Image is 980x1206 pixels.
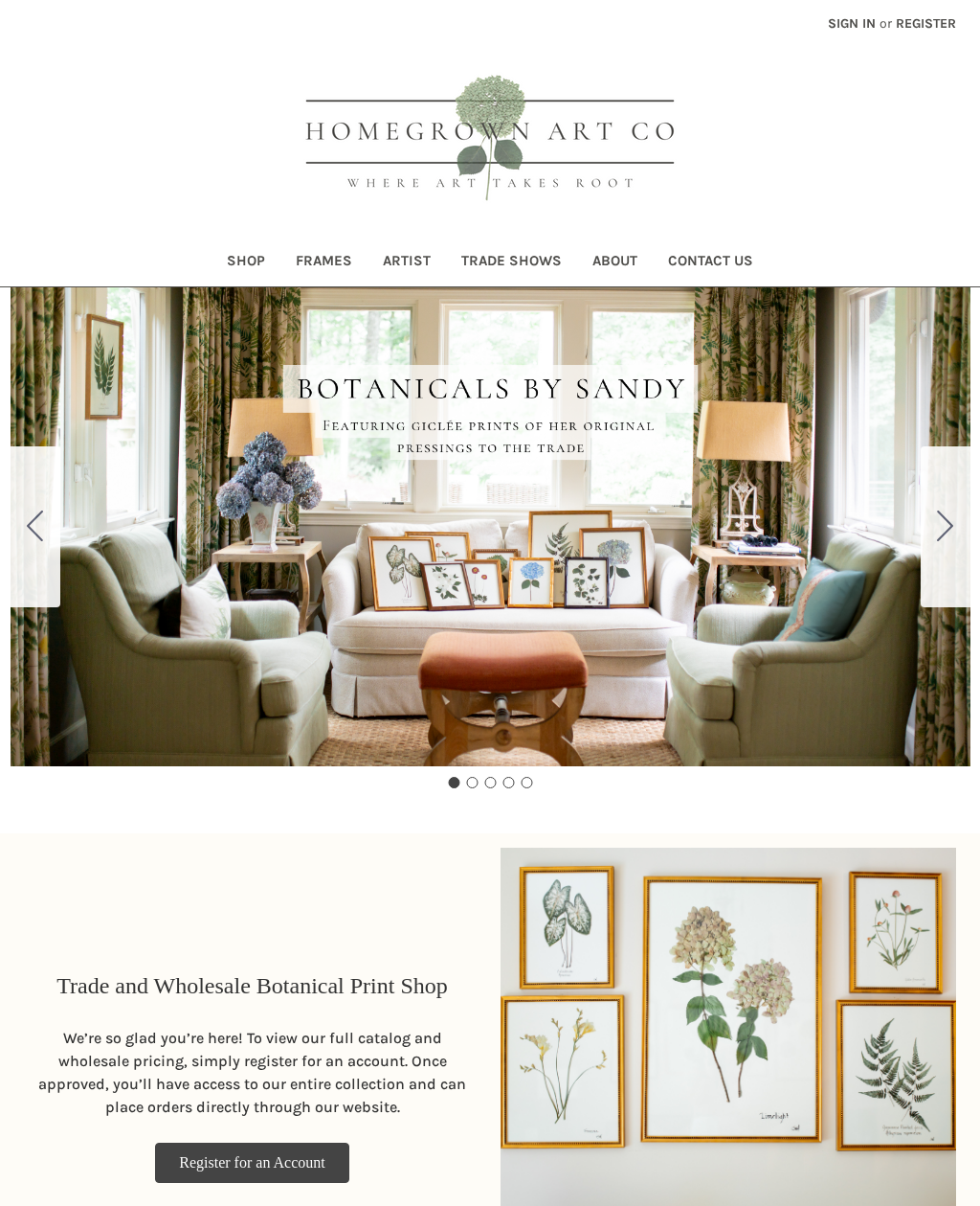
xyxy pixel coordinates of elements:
button: Go to slide 5 [521,777,532,788]
button: Go to slide 3 [484,777,496,788]
a: Artist [367,239,446,286]
a: Shop [212,239,280,286]
a: Trade Shows [446,239,577,286]
button: Go to slide 2 [921,446,970,607]
p: Trade and Wholesale Botanical Print Shop [56,968,448,1003]
button: Go to slide 5 [11,446,60,607]
a: About [577,239,653,286]
a: Frames [280,239,367,286]
img: HOMEGROWN ART CO [275,54,705,226]
p: We’re so glad you’re here! To view our full catalog and wholesale pricing, simply register for an... [33,1027,471,1119]
button: Go to slide 4 [502,777,514,788]
a: Register for an Account [155,1143,348,1183]
button: Go to slide 1 [448,777,459,788]
button: Go to slide 2 [466,777,478,788]
a: Contact Us [653,239,768,286]
span: or [878,13,894,34]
